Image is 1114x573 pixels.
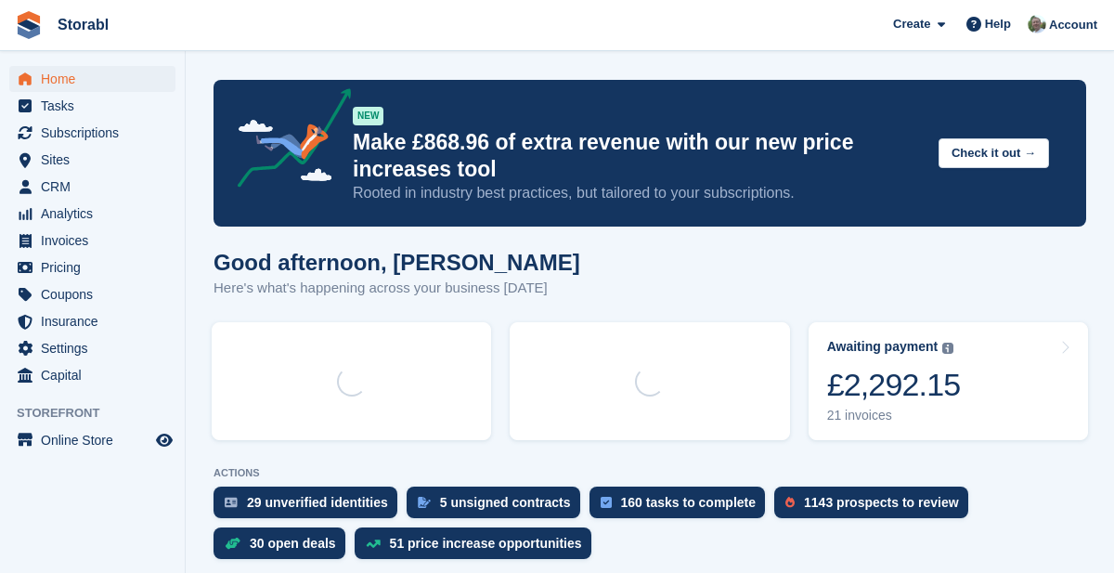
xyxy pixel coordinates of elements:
div: 21 invoices [827,408,961,423]
a: 51 price increase opportunities [355,527,601,568]
a: menu [9,228,175,254]
a: Storabl [50,9,116,40]
a: 1143 prospects to review [774,487,978,527]
img: task-75834270c22a3079a89374b754ae025e5fb1db73e45f91037f5363f120a921f8.svg [601,497,612,508]
div: 160 tasks to complete [621,495,757,510]
a: menu [9,362,175,388]
a: 5 unsigned contracts [407,487,589,527]
a: menu [9,254,175,280]
img: price-adjustments-announcement-icon-8257ccfd72463d97f412b2fc003d46551f7dbcb40ab6d574587a9cd5c0d94... [222,88,352,194]
a: menu [9,93,175,119]
p: Here's what's happening across your business [DATE] [214,278,580,299]
span: Subscriptions [41,120,152,146]
div: 30 open deals [250,536,336,551]
img: verify_identity-adf6edd0f0f0b5bbfe63781bf79b02c33cf7c696d77639b501bdc392416b5a36.svg [225,497,238,508]
span: CRM [41,174,152,200]
div: £2,292.15 [827,366,961,404]
a: 29 unverified identities [214,487,407,527]
a: 160 tasks to complete [589,487,775,527]
img: Peter Moxon [1028,15,1046,33]
div: 1143 prospects to review [804,495,959,510]
a: menu [9,308,175,334]
p: Rooted in industry best practices, but tailored to your subscriptions. [353,183,924,203]
span: Insurance [41,308,152,334]
span: Sites [41,147,152,173]
span: Help [985,15,1011,33]
a: menu [9,201,175,227]
span: Create [893,15,930,33]
span: Tasks [41,93,152,119]
img: contract_signature_icon-13c848040528278c33f63329250d36e43548de30e8caae1d1a13099fd9432cc5.svg [418,497,431,508]
img: stora-icon-8386f47178a22dfd0bd8f6a31ec36ba5ce8667c1dd55bd0f319d3a0aa187defe.svg [15,11,43,39]
a: menu [9,120,175,146]
span: Coupons [41,281,152,307]
a: menu [9,147,175,173]
div: 5 unsigned contracts [440,495,571,510]
div: NEW [353,107,383,125]
span: Invoices [41,228,152,254]
a: Awaiting payment £2,292.15 21 invoices [809,322,1088,440]
h1: Good afternoon, [PERSON_NAME] [214,250,580,275]
span: Analytics [41,201,152,227]
span: Account [1049,16,1097,34]
a: menu [9,281,175,307]
span: Settings [41,335,152,361]
span: Storefront [17,404,185,423]
a: menu [9,66,175,92]
a: menu [9,335,175,361]
img: prospect-51fa495bee0391a8d652442698ab0144808aea92771e9ea1ae160a38d050c398.svg [785,497,795,508]
div: 51 price increase opportunities [390,536,582,551]
div: 29 unverified identities [247,495,388,510]
a: menu [9,174,175,200]
div: Awaiting payment [827,339,939,355]
img: icon-info-grey-7440780725fd019a000dd9b08b2336e03edf1995a4989e88bcd33f0948082b44.svg [942,343,953,354]
p: Make £868.96 of extra revenue with our new price increases tool [353,129,924,183]
img: deal-1b604bf984904fb50ccaf53a9ad4b4a5d6e5aea283cecdc64d6e3604feb123c2.svg [225,537,240,550]
p: ACTIONS [214,467,1086,479]
a: Preview store [153,429,175,451]
span: Capital [41,362,152,388]
span: Online Store [41,427,152,453]
img: price_increase_opportunities-93ffe204e8149a01c8c9dc8f82e8f89637d9d84a8eef4429ea346261dce0b2c0.svg [366,540,381,548]
span: Home [41,66,152,92]
a: menu [9,427,175,453]
button: Check it out → [939,138,1049,169]
span: Pricing [41,254,152,280]
a: 30 open deals [214,527,355,568]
